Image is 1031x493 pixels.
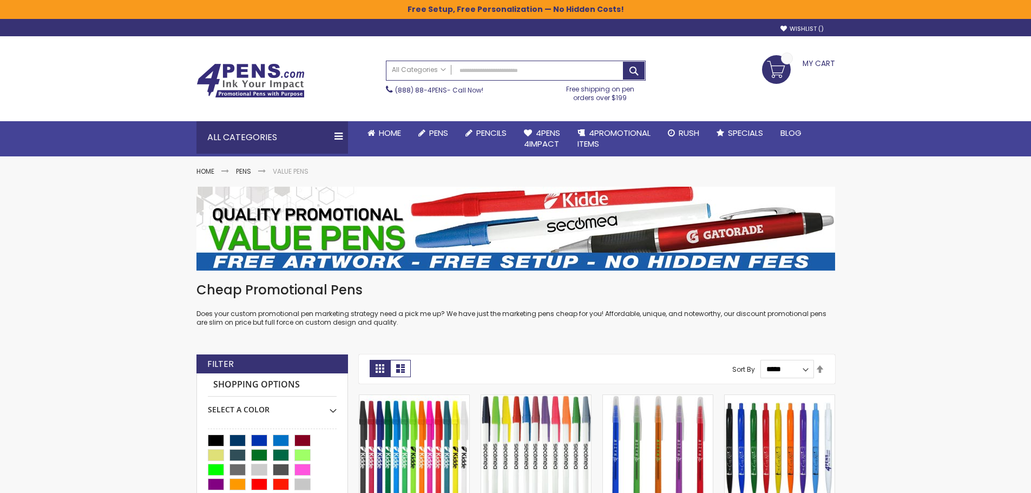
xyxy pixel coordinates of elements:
span: Pencils [476,127,507,139]
strong: Value Pens [273,167,308,176]
span: All Categories [392,65,446,74]
span: Pens [429,127,448,139]
a: Rush [659,121,708,145]
a: 4PROMOTIONALITEMS [569,121,659,156]
div: Select A Color [208,397,337,415]
a: Belfast Value Stick Pen [481,395,591,404]
a: Specials [708,121,772,145]
a: Wishlist [780,25,824,33]
label: Sort By [732,364,755,373]
a: Belfast B Value Stick Pen [359,395,469,404]
a: Home [359,121,410,145]
img: Value Pens [196,187,835,271]
div: All Categories [196,121,348,154]
strong: Shopping Options [208,373,337,397]
div: Does your custom promotional pen marketing strategy need a pick me up? We have just the marketing... [196,281,835,327]
span: Home [379,127,401,139]
a: Blog [772,121,810,145]
a: Custom Cambria Plastic Retractable Ballpoint Pen - Monochromatic Body Color [725,395,835,404]
div: Free shipping on pen orders over $199 [555,81,646,102]
a: Pens [410,121,457,145]
span: Rush [679,127,699,139]
a: All Categories [386,61,451,79]
img: 4Pens Custom Pens and Promotional Products [196,63,305,98]
a: Belfast Translucent Value Stick Pen [603,395,713,404]
span: 4Pens 4impact [524,127,560,149]
strong: Filter [207,358,234,370]
strong: Grid [370,360,390,377]
span: Specials [728,127,763,139]
a: Pens [236,167,251,176]
span: - Call Now! [395,86,483,95]
a: (888) 88-4PENS [395,86,447,95]
span: Blog [780,127,802,139]
a: 4Pens4impact [515,121,569,156]
a: Home [196,167,214,176]
a: Pencils [457,121,515,145]
h1: Cheap Promotional Pens [196,281,835,299]
span: 4PROMOTIONAL ITEMS [577,127,651,149]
